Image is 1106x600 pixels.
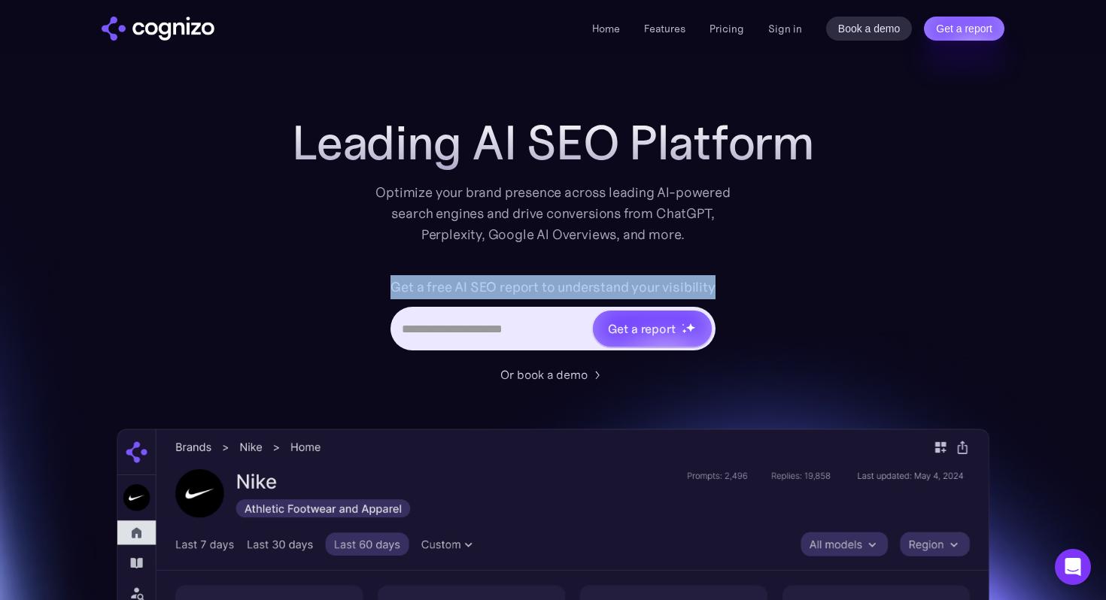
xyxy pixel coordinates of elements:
div: Get a report [608,320,676,338]
a: Get a report [924,17,1004,41]
div: Optimize your brand presence across leading AI-powered search engines and drive conversions from ... [368,182,738,245]
h1: Leading AI SEO Platform [292,116,814,170]
a: Or book a demo [500,365,606,383]
a: Pricing [709,22,744,35]
a: Get a reportstarstarstar [591,309,713,348]
a: Features [644,22,685,35]
form: Hero URL Input Form [390,275,715,358]
img: star [685,323,695,332]
a: home [102,17,214,41]
img: star [682,329,687,334]
a: Home [592,22,620,35]
img: cognizo logo [102,17,214,41]
label: Get a free AI SEO report to understand your visibility [390,275,715,299]
div: Or book a demo [500,365,588,383]
img: star [682,323,684,326]
a: Book a demo [826,17,913,41]
a: Sign in [768,20,802,38]
div: Open Intercom Messenger [1055,549,1091,585]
